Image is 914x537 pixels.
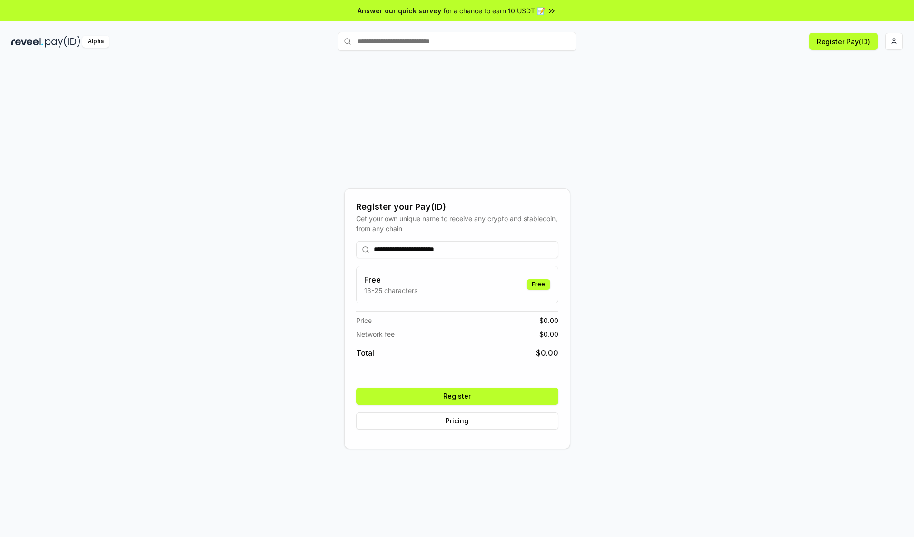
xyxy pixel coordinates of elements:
[536,347,558,359] span: $ 0.00
[45,36,80,48] img: pay_id
[443,6,545,16] span: for a chance to earn 10 USDT 📝
[356,347,374,359] span: Total
[356,214,558,234] div: Get your own unique name to receive any crypto and stablecoin, from any chain
[11,36,43,48] img: reveel_dark
[82,36,109,48] div: Alpha
[356,388,558,405] button: Register
[358,6,441,16] span: Answer our quick survey
[809,33,878,50] button: Register Pay(ID)
[539,315,558,325] span: $ 0.00
[356,412,558,430] button: Pricing
[356,315,372,325] span: Price
[539,329,558,339] span: $ 0.00
[527,279,550,290] div: Free
[364,285,417,295] p: 13-25 characters
[356,200,558,214] div: Register your Pay(ID)
[364,274,417,285] h3: Free
[356,329,395,339] span: Network fee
